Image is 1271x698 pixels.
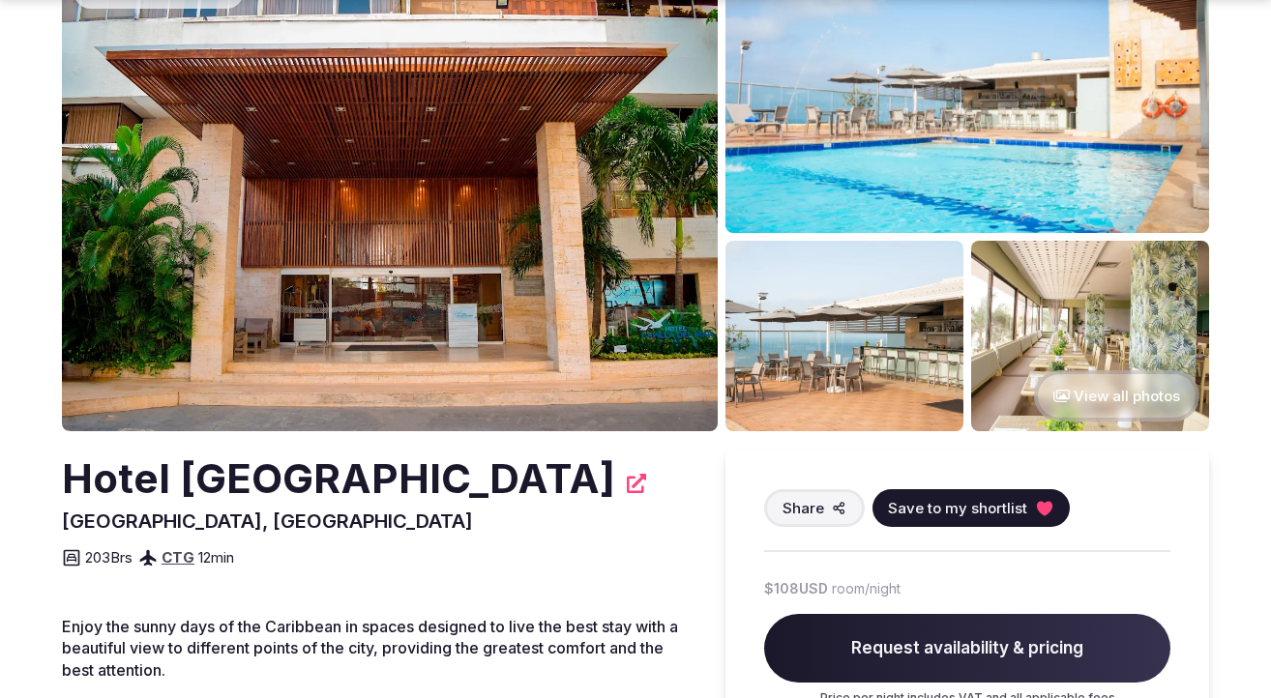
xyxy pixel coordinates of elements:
span: 12 min [198,547,234,567]
img: Venue gallery photo [725,241,963,431]
span: $108 USD [764,579,828,598]
span: [GEOGRAPHIC_DATA], [GEOGRAPHIC_DATA] [62,509,473,533]
span: 203 Brs [85,547,133,567]
img: Venue gallery photo [971,241,1209,431]
span: Request availability & pricing [764,614,1170,683]
button: Save to my shortlist [872,489,1070,527]
span: room/night [832,579,901,598]
span: Save to my shortlist [888,498,1027,518]
span: Enjoy the sunny days of the Caribbean in spaces designed to live the best stay with a beautiful v... [62,617,678,680]
button: Share [764,489,865,527]
a: CTG [162,548,194,567]
h2: Hotel [GEOGRAPHIC_DATA] [62,451,615,508]
button: View all photos [1034,370,1199,422]
span: Share [783,498,824,518]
